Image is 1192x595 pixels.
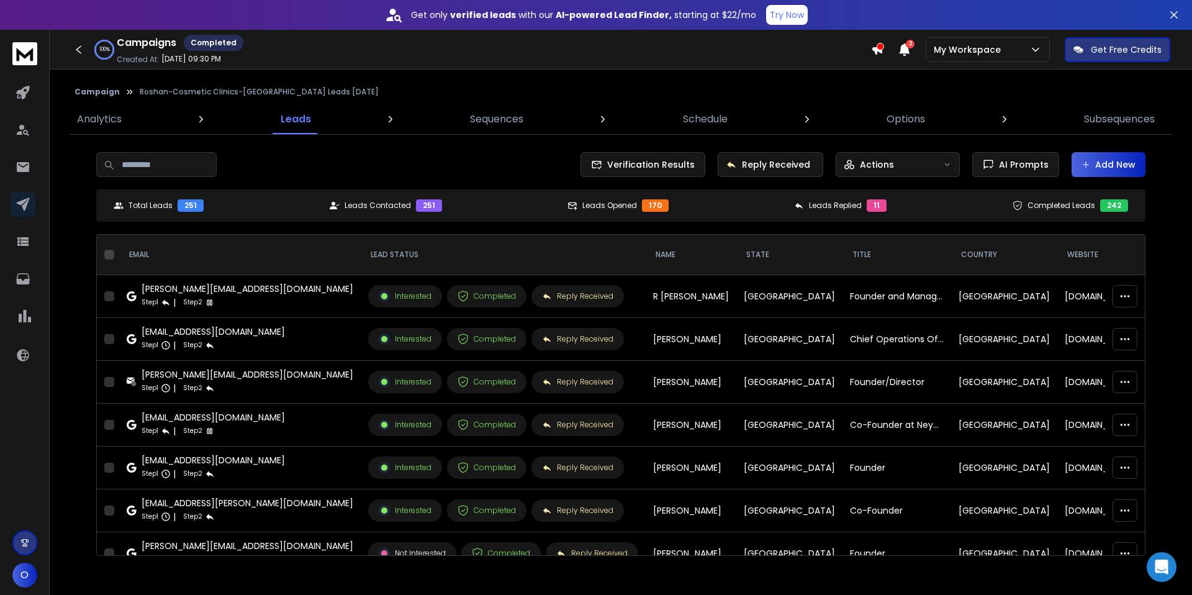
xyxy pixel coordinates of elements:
[906,40,914,48] span: 2
[951,318,1057,361] td: [GEOGRAPHIC_DATA]
[416,199,442,212] div: 251
[542,377,613,387] div: Reply Received
[736,532,842,575] td: [GEOGRAPHIC_DATA]
[173,468,176,480] p: |
[646,447,736,489] td: [PERSON_NAME]
[142,511,158,523] p: Step 1
[736,447,842,489] td: [GEOGRAPHIC_DATA]
[556,9,672,21] strong: AI-powered Lead Finder,
[183,296,202,309] p: Step 2
[675,104,735,134] a: Schedule
[345,201,411,211] p: Leads Contacted
[74,87,120,97] button: Campaign
[1100,199,1128,212] div: 242
[646,489,736,532] td: [PERSON_NAME]
[361,235,646,275] th: LEAD STATUS
[12,42,37,65] img: logo
[646,235,736,275] th: NAME
[1072,152,1145,177] button: Add New
[119,235,361,275] th: EMAIL
[736,235,842,275] th: state
[736,361,842,404] td: [GEOGRAPHIC_DATA]
[161,54,221,64] p: [DATE] 09:30 PM
[379,419,431,430] div: Interested
[1147,552,1176,582] div: Open Intercom Messenger
[860,158,894,171] p: Actions
[183,382,202,394] p: Step 2
[951,532,1057,575] td: [GEOGRAPHIC_DATA]
[458,376,516,388] div: Completed
[281,112,311,127] p: Leads
[542,420,613,430] div: Reply Received
[140,87,379,97] p: Roshan-Cosmetic Clinics-[GEOGRAPHIC_DATA] Leads [DATE]
[142,283,353,295] div: [PERSON_NAME][EMAIL_ADDRESS][DOMAIN_NAME]
[842,361,951,404] td: Founder/Director
[142,368,353,381] div: [PERSON_NAME][EMAIL_ADDRESS][DOMAIN_NAME]
[951,235,1057,275] th: country
[736,404,842,447] td: [GEOGRAPHIC_DATA]
[70,104,129,134] a: Analytics
[1057,318,1142,361] td: [DOMAIN_NAME]
[173,339,176,352] p: |
[12,563,37,588] button: O
[129,201,173,211] p: Total Leads
[602,158,695,171] span: Verification Results
[842,235,951,275] th: title
[1057,275,1142,318] td: [DOMAIN_NAME]
[994,158,1049,171] span: AI Prompts
[379,291,431,302] div: Interested
[142,553,158,566] p: Step 1
[951,489,1057,532] td: [GEOGRAPHIC_DATA]
[736,318,842,361] td: [GEOGRAPHIC_DATA]
[1057,361,1142,404] td: [DOMAIN_NAME]
[77,112,122,127] p: Analytics
[142,325,285,338] div: [EMAIL_ADDRESS][DOMAIN_NAME]
[470,112,523,127] p: Sequences
[142,540,353,552] div: [PERSON_NAME][EMAIL_ADDRESS][DOMAIN_NAME]
[809,201,862,211] p: Leads Replied
[1027,201,1095,211] p: Completed Leads
[142,296,158,309] p: Step 1
[646,361,736,404] td: [PERSON_NAME]
[683,112,728,127] p: Schedule
[951,361,1057,404] td: [GEOGRAPHIC_DATA]
[542,506,613,516] div: Reply Received
[379,505,431,516] div: Interested
[1057,404,1142,447] td: [DOMAIN_NAME]
[1091,43,1162,56] p: Get Free Credits
[646,318,736,361] td: [PERSON_NAME]
[183,339,202,352] p: Step 2
[183,553,202,566] p: Step 2
[458,462,516,473] div: Completed
[766,5,808,25] button: Try Now
[542,463,613,473] div: Reply Received
[842,275,951,318] td: Founder and Managing Director
[972,152,1059,177] button: AI Prompts
[458,419,516,430] div: Completed
[183,468,202,480] p: Step 2
[1084,112,1155,127] p: Subsequences
[646,404,736,447] td: [PERSON_NAME]
[842,318,951,361] td: Chief Operations Officer
[273,104,318,134] a: Leads
[642,199,669,212] div: 170
[879,104,932,134] a: Options
[580,152,705,177] button: Verification Results
[184,35,243,51] div: Completed
[458,334,516,345] div: Completed
[1057,447,1142,489] td: [DOMAIN_NAME]
[379,376,431,388] div: Interested
[173,296,176,309] p: |
[842,532,951,575] td: Founder
[842,404,951,447] td: Co-Founder at Neyah Beauty
[142,468,158,480] p: Step 1
[472,548,530,559] div: Completed
[411,9,756,21] p: Get only with our starting at $22/mo
[178,199,204,212] div: 251
[951,404,1057,447] td: [GEOGRAPHIC_DATA]
[173,425,176,437] p: |
[1077,104,1162,134] a: Subsequences
[951,275,1057,318] td: [GEOGRAPHIC_DATA]
[117,55,159,65] p: Created At:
